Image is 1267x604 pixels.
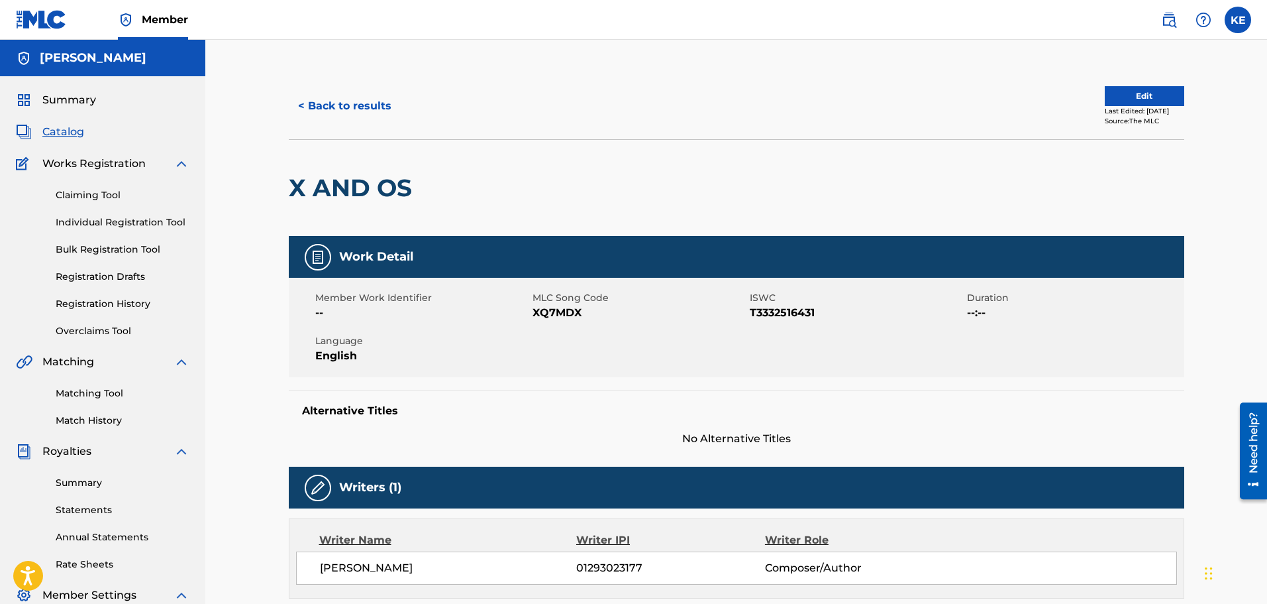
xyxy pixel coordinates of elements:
span: English [315,348,529,364]
a: Overclaims Tool [56,324,189,338]
span: XQ7MDX [532,305,746,321]
span: [PERSON_NAME] [320,560,577,576]
a: Summary [56,476,189,490]
a: Match History [56,414,189,428]
div: User Menu [1225,7,1251,33]
a: Individual Registration Tool [56,215,189,229]
a: Public Search [1156,7,1182,33]
a: CatalogCatalog [16,124,84,140]
div: Drag [1205,554,1213,593]
span: Language [315,334,529,348]
a: Bulk Registration Tool [56,243,189,257]
img: expand [174,587,189,603]
img: Work Detail [310,249,326,265]
span: Catalog [42,124,84,140]
div: Source: The MLC [1105,116,1184,126]
a: Registration Drafts [56,270,189,284]
span: Composer/Author [765,560,937,576]
span: -- [315,305,529,321]
a: Rate Sheets [56,558,189,572]
h5: Work Detail [339,249,413,265]
span: Summary [42,92,96,108]
span: Matching [42,354,94,370]
img: Accounts [16,50,32,66]
h5: Alternative Titles [302,404,1171,418]
div: Writer Role [765,532,937,548]
div: Writer Name [319,532,577,548]
img: Member Settings [16,587,32,603]
img: help [1195,12,1211,28]
span: MLC Song Code [532,291,746,305]
span: Royalties [42,444,91,459]
h5: Kameron Epps [40,50,146,66]
img: Summary [16,92,32,108]
iframe: Resource Center [1230,397,1267,504]
span: Member Work Identifier [315,291,529,305]
div: Writer IPI [576,532,765,548]
span: No Alternative Titles [289,431,1184,447]
button: < Back to results [289,90,401,123]
img: MLC Logo [16,10,67,29]
span: Works Registration [42,156,146,172]
h2: X AND OS [289,173,419,203]
a: Annual Statements [56,530,189,544]
span: T3332516431 [750,305,964,321]
button: Edit [1105,86,1184,106]
span: ISWC [750,291,964,305]
img: expand [174,444,189,459]
img: Writers [310,480,326,496]
div: Help [1190,7,1217,33]
iframe: Chat Widget [1201,540,1267,604]
img: search [1161,12,1177,28]
span: Member [142,12,188,27]
a: SummarySummary [16,92,96,108]
img: Catalog [16,124,32,140]
img: Matching [16,354,32,370]
a: Registration History [56,297,189,311]
img: Works Registration [16,156,33,172]
span: --:-- [967,305,1181,321]
span: Member Settings [42,587,136,603]
img: expand [174,354,189,370]
span: 01293023177 [576,560,764,576]
a: Claiming Tool [56,188,189,202]
h5: Writers (1) [339,480,401,495]
img: Top Rightsholder [118,12,134,28]
img: Royalties [16,444,32,459]
span: Duration [967,291,1181,305]
div: Last Edited: [DATE] [1105,106,1184,116]
a: Statements [56,503,189,517]
img: expand [174,156,189,172]
a: Matching Tool [56,387,189,400]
